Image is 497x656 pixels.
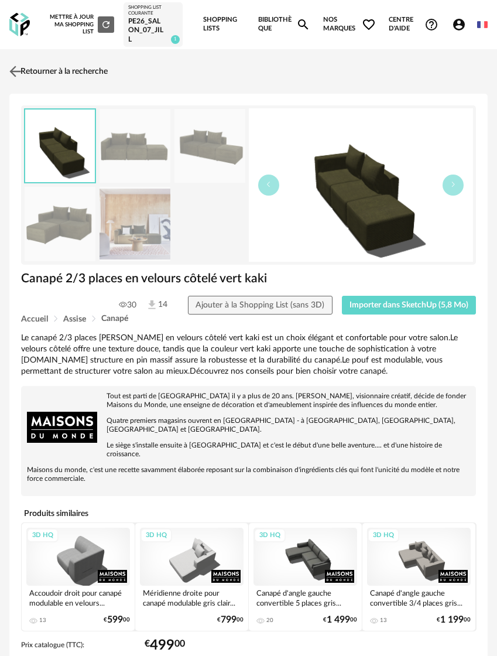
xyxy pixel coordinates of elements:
span: Accueil [21,315,48,323]
span: 30 [119,300,136,310]
div: Le canapé 2/3 places [PERSON_NAME] en velours côtelé vert kaki est un choix élégant et confortabl... [21,333,476,377]
span: 499 [150,641,174,650]
img: canape-2-3-places-en-velours-cotele-vert-kaki-1000-4-34-247592_4.jpg [174,109,245,183]
div: 3D HQ [368,528,399,543]
a: 3D HQ Canapé d'angle gauche convertible 3/4 places gris... 13 €1 19900 [362,523,475,631]
span: Assise [63,315,86,323]
div: Shopping List courante [128,5,178,17]
div: € 00 [104,616,130,624]
div: Accoudoir droit pour canapé modulable en velours... [26,586,130,609]
span: Canapé [101,315,128,323]
span: Help Circle Outline icon [424,18,438,32]
p: Maisons du monde, c'est une recette savamment élaborée reposant sur la combinaison d'ingrédients ... [27,466,470,483]
img: canape-2-3-places-en-velours-cotele-vert-kaki-1000-4-34-247592_5.jpg [25,187,95,261]
p: Tout est parti de [GEOGRAPHIC_DATA] il y a plus de 20 ans. [PERSON_NAME], visionnaire créatif, dé... [27,392,470,409]
img: thumbnail.png [25,110,95,183]
span: 1 499 [327,616,350,624]
img: svg+xml;base64,PHN2ZyB3aWR0aD0iMjQiIGhlaWdodD0iMjQiIHZpZXdCb3g9IjAgMCAyNCAyNCIgZmlsbD0ibm9uZSIgeG... [7,63,24,80]
div: Mettre à jour ma Shopping List [44,13,114,35]
div: Canapé d'angle gauche convertible 5 places gris... [253,586,357,609]
div: 20 [266,617,273,624]
img: brand logo [27,392,97,462]
span: Heart Outline icon [362,18,376,32]
div: 13 [380,617,387,624]
img: canape-2-3-places-en-velours-cotele-vert-kaki-1000-4-34-247592_2.jpg [100,187,170,261]
span: Importer dans SketchUp (5,8 Mo) [349,301,468,309]
span: 599 [107,616,123,624]
div: € 00 [437,616,471,624]
div: 3D HQ [27,528,59,543]
h4: Produits similaires [21,505,476,522]
img: Téléchargements [146,299,158,311]
div: 13 [39,617,46,624]
h1: Canapé 2/3 places en velours côtelé vert kaki [21,271,476,286]
div: Canapé d'angle gauche convertible 3/4 places gris... [367,586,471,609]
a: Retourner à la recherche [6,59,108,84]
img: canape-2-3-places-en-velours-cotele-vert-kaki-1000-4-34-247592_1.jpg [100,109,170,183]
span: Centre d'aideHelp Circle Outline icon [389,16,438,33]
a: 3D HQ Accoudoir droit pour canapé modulable en velours... 13 €59900 [22,523,135,631]
p: Quatre premiers magasins ouvrent en [GEOGRAPHIC_DATA] - à [GEOGRAPHIC_DATA], [GEOGRAPHIC_DATA], [... [27,416,470,434]
span: 1 199 [440,616,464,624]
span: Magnify icon [296,18,310,32]
div: Breadcrumb [21,315,476,323]
a: 3D HQ Méridienne droite pour canapé modulable gris clair... €79900 [135,523,248,631]
span: Refresh icon [101,21,111,27]
span: 14 [146,299,167,311]
img: fr [477,19,488,30]
div: Méridienne droite pour canapé modulable gris clair... [140,586,244,609]
div: € 00 [323,616,357,624]
div: € 00 [145,641,185,650]
div: 3D HQ [254,528,286,543]
img: OXP [9,13,30,37]
button: Ajouter à la Shopping List (sans 3D) [188,296,333,315]
span: 1 [171,35,180,44]
span: Account Circle icon [452,18,466,32]
img: thumbnail.png [249,108,474,262]
p: Le siège s'installe ensuite à [GEOGRAPHIC_DATA] et c'est le début d'une belle aventure.... et d'u... [27,441,470,459]
div: PE26_SALON_07_JILL [128,17,178,45]
a: Shopping List courante PE26_SALON_07_JILL 1 [128,5,178,45]
button: Importer dans SketchUp (5,8 Mo) [342,296,477,315]
span: Ajouter à la Shopping List (sans 3D) [196,301,324,309]
div: 3D HQ [140,528,172,543]
span: Account Circle icon [452,18,471,32]
a: 3D HQ Canapé d'angle gauche convertible 5 places gris... 20 €1 49900 [249,523,362,631]
span: 799 [221,616,236,624]
div: € 00 [217,616,244,624]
